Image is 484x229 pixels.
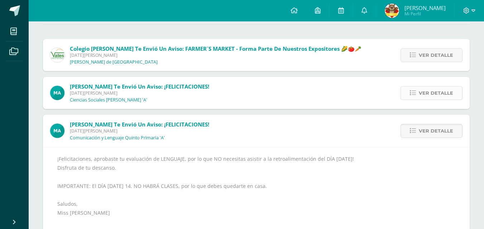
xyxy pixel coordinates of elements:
[70,128,209,134] span: [DATE][PERSON_NAME]
[70,52,361,58] span: [DATE][PERSON_NAME]
[70,83,209,90] span: [PERSON_NAME] te envió un aviso: ¡FELICITACIONES!
[57,154,455,226] div: ¡Felicitaciones, aprobaste tu evaluación de LENGUAJE, por lo que NO necesitas asistir a la retroa...
[385,4,399,18] img: 55cd4609078b6f5449d0df1f1668bde8.png
[70,45,361,52] span: Colegio [PERSON_NAME] te envió un aviso: FARMER´S MARKET - Forma parte de nuestros expositores 🌽🍅🥕
[404,11,446,17] span: Mi Perfil
[70,90,209,96] span: [DATE][PERSON_NAME]
[50,48,64,62] img: 94564fe4cf850d796e68e37240ca284b.png
[70,97,147,103] p: Ciencias Sociales [PERSON_NAME] 'A'
[50,86,64,100] img: c4ed75acd98288e4535e0845d1fe2e0c.png
[419,49,453,62] span: Ver detalle
[70,121,209,128] span: [PERSON_NAME] te envió un aviso: ¡FELICITACIONES!
[419,124,453,138] span: Ver detalle
[50,124,64,138] img: c4ed75acd98288e4535e0845d1fe2e0c.png
[70,135,165,141] p: Comunicación y Lenguaje Quinto Primaria 'A'
[419,86,453,100] span: Ver detalle
[404,4,446,11] span: [PERSON_NAME]
[70,59,158,65] p: [PERSON_NAME] de [GEOGRAPHIC_DATA]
